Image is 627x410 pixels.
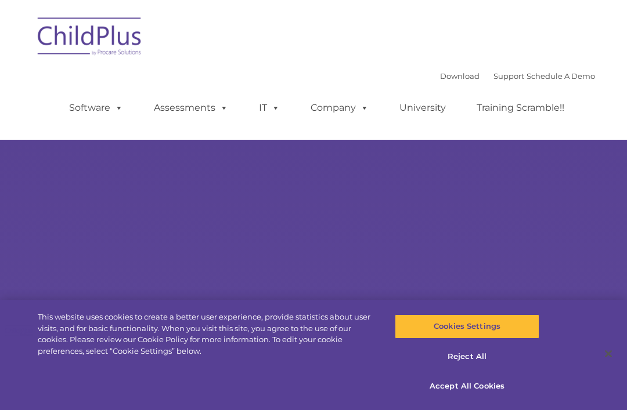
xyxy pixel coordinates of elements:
button: Accept All Cookies [395,374,539,398]
a: IT [247,96,291,119]
a: Software [57,96,135,119]
button: Close [596,341,621,367]
img: ChildPlus by Procare Solutions [32,9,148,67]
a: Download [440,71,480,81]
div: This website uses cookies to create a better user experience, provide statistics about user visit... [38,311,376,357]
button: Cookies Settings [395,314,539,339]
a: University [388,96,457,119]
button: Reject All [395,344,539,369]
font: | [440,71,595,81]
a: Schedule A Demo [527,71,595,81]
a: Company [299,96,380,119]
a: Training Scramble!! [465,96,576,119]
a: Assessments [142,96,240,119]
a: Support [493,71,524,81]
